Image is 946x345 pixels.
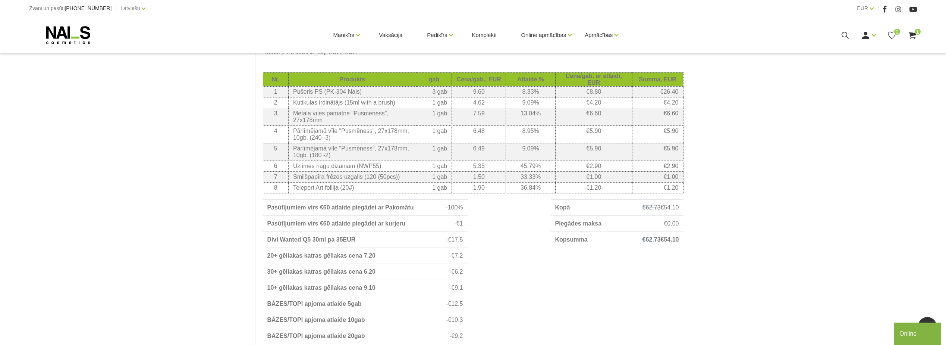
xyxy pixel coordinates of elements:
span: 54.10 [664,204,679,211]
td: 9.09% [506,143,556,161]
td: 6.48 [452,125,506,143]
td: Pārlīmējamā vīle "Pusmēness", 27x178mm, 10gb. (180 -2) [288,143,416,161]
td: 8.95% [506,125,556,143]
strong: Kopā [555,204,570,211]
span: -€1 [454,220,463,227]
td: 1 gab [416,182,452,193]
td: Pušeris PS (PK-304 Nais) [288,86,416,97]
s: 62.73 [646,236,661,243]
strong: Pasūtījumiem virs €60 atlaide piegādei ar kurjeru [267,220,406,227]
td: €6.60 [632,108,683,125]
td: 2 [263,97,288,108]
td: 1.50 [452,171,506,182]
a: Pedikīrs [427,20,447,50]
strong: Piegādes maksa [555,220,602,227]
td: €26.40 [632,86,683,97]
td: €5.90 [632,143,683,161]
td: €1.20 [632,182,683,193]
span: | [115,4,117,13]
strong: BĀZES/TOPI apjoma atlaide 10gab [267,317,365,323]
a: 1 [908,31,917,40]
span: [PHONE_NUMBER] [65,5,111,11]
td: 33.33% [506,171,556,182]
td: €2.90 [556,161,632,171]
a: Online apmācības [521,20,566,50]
td: 1 gab [416,171,452,182]
td: 1 gab [416,125,452,143]
span: 1 [915,29,921,35]
span: € [661,236,664,243]
td: 5 [263,143,288,161]
td: 6 [263,161,288,171]
td: Uzlīmes nagu dizainam (NWP55) [288,161,416,171]
td: €6.60 [556,108,632,125]
a: Komplekti [466,17,503,53]
td: 4 [263,125,288,143]
td: 3 [263,108,288,125]
td: €5.90 [556,125,632,143]
span: 0.00 [667,220,679,227]
td: Metāla vīles pamatne "Pusmēness", 27x178mm [288,108,416,125]
td: €4.20 [632,97,683,108]
td: Teleport Art follija (20#) [288,182,416,193]
td: €1.00 [632,171,683,182]
td: 9.60 [452,86,506,97]
td: 6.49 [452,143,506,161]
td: 1 gab [416,143,452,161]
td: 8.33% [506,86,556,97]
td: €5.90 [632,125,683,143]
span: -€9.2 [449,333,463,339]
td: 9.09% [506,97,556,108]
td: 45.79% [506,161,556,171]
td: 1 gab [416,97,452,108]
span: -€7.2 [449,252,463,259]
strong: 30+ gēllakas katras gēllakas cena 6.20 [267,268,375,275]
td: 4.62 [452,97,506,108]
s: € [642,236,646,243]
td: 1.90 [452,182,506,193]
strong: BĀZES/TOPI apjoma atlaide 5gab [267,301,362,307]
td: €5.90 [556,143,632,161]
strong: Kopsumma [555,236,588,243]
th: Nr. [263,72,288,86]
td: 8 [263,182,288,193]
span: -€10.3 [446,317,463,323]
th: Summa, EUR [632,72,683,86]
td: 7 [263,171,288,182]
span: -€9.1 [449,285,463,291]
strong: 10+ gēllakas katras gēllakas cena 9.10 [267,285,375,291]
strong: Divi Wanted Q5 30ml pa 35EUR [267,236,356,243]
td: €1.20 [556,182,632,193]
td: 1 [263,86,288,97]
a: [PHONE_NUMBER] [65,6,111,11]
td: €8.80 [556,86,632,97]
td: Pārlīmējamā vīle "Pusmēness", 27x178mm, 10gb. (240 -3) [288,125,416,143]
td: 1 gab [416,161,452,171]
a: Vaksācija [373,17,408,53]
div: Zvani un pasūti [29,4,111,13]
th: Cena/gab., EUR [452,72,506,86]
th: Cena/gab. ar atlaidi, EUR [556,72,632,86]
s: € [642,204,646,211]
td: 36.84% [506,182,556,193]
a: Apmācības [585,20,613,50]
td: 13.04% [506,108,556,125]
th: Produkts [288,72,416,86]
span: -100% [446,204,463,211]
td: 5.35 [452,161,506,171]
td: €1.00 [556,171,632,182]
td: Smilšpapīra frēzes uzgalis (120 (50pcs)) [288,171,416,182]
span: -€6.2 [449,268,463,275]
span: € [664,220,667,227]
span: -€12.5 [446,301,463,307]
strong: BĀZES/TOPI apjoma atlaide 20gab [267,333,365,339]
strong: 20+ gēllakas katras gēllakas cena 7.20 [267,252,375,259]
iframe: chat widget [894,321,942,345]
td: €4.20 [556,97,632,108]
span: 54.10 [664,236,679,243]
a: Manikīrs [333,20,355,50]
a: 0 [887,31,896,40]
td: 7.59 [452,108,506,125]
th: Atlaide,% [506,72,556,86]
